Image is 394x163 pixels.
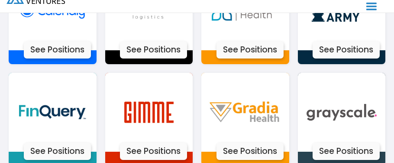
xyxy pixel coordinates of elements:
div: See Positions [313,41,380,59]
div: See Positions [120,143,187,160]
img: Actively Learn [302,73,381,152]
div: See Positions [24,41,91,59]
img: Actively Learn [13,73,92,152]
img: Actively Learn [110,73,188,152]
div: See Positions [216,143,284,160]
img: Actively Learn [206,73,284,152]
div: See Positions [120,41,187,59]
div: See Positions [313,143,380,160]
div: See Positions [216,41,284,59]
div: See Positions [24,143,91,160]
